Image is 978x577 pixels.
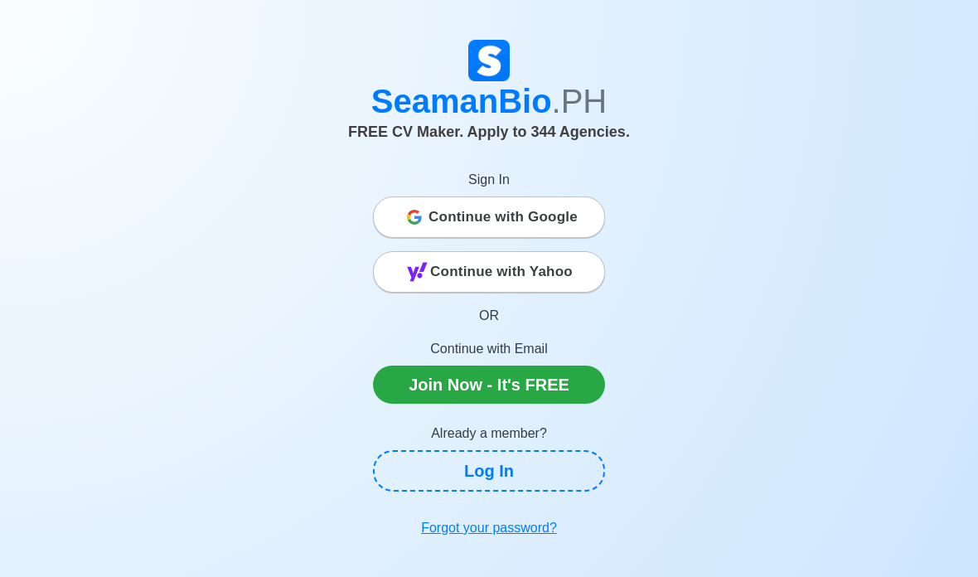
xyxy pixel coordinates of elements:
span: .PH [552,83,608,119]
span: Continue with Google [428,201,578,234]
img: Logo [468,40,510,81]
a: Join Now - It's FREE [373,366,605,404]
span: FREE CV Maker. Apply to 344 Agencies. [348,124,630,140]
u: Forgot your password? [421,521,557,535]
h1: SeamanBio [104,81,874,121]
a: Log In [373,450,605,492]
span: Continue with Yahoo [430,255,573,288]
button: Continue with Google [373,196,605,238]
p: Already a member? [373,424,605,444]
p: Continue with Email [373,339,605,359]
p: Sign In [373,170,605,190]
button: Continue with Yahoo [373,251,605,293]
a: Forgot your password? [373,512,605,545]
p: OR [373,306,605,326]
